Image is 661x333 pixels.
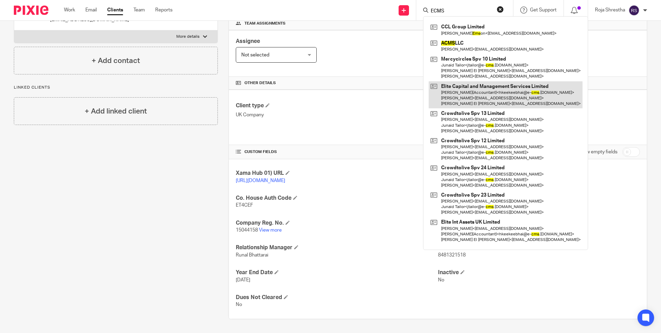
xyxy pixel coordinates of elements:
[176,34,199,39] p: More details
[236,203,253,208] span: ET4CEF
[530,8,557,12] span: Get Support
[236,149,438,155] h4: CUSTOM FIELDS
[438,269,640,276] h4: Inactive
[241,53,269,57] span: Not selected
[64,7,75,13] a: Work
[259,228,282,233] a: View more
[236,102,438,109] h4: Client type
[236,278,250,282] span: [DATE]
[107,7,123,13] a: Clients
[236,294,438,301] h4: Dues Not Cleared
[438,278,444,282] span: No
[244,80,276,86] span: Other details
[236,244,438,251] h4: Relationship Manager
[244,21,286,26] span: Team assignments
[85,7,97,13] a: Email
[236,269,438,276] h4: Year End Date
[497,6,504,13] button: Clear
[236,111,438,118] p: UK Company
[155,7,173,13] a: Reports
[236,38,260,44] span: Assignee
[430,8,492,15] input: Search
[236,195,438,202] h4: Co. House Auth Code
[14,85,218,90] p: Linked clients
[85,106,147,117] h4: + Add linked client
[438,253,466,258] span: 8481321518
[236,178,285,183] a: [URL][DOMAIN_NAME]
[133,7,145,13] a: Team
[578,148,617,155] label: Show empty fields
[236,170,438,177] h4: Xama Hub 01) URL
[236,253,268,258] span: Runal Bhattarai
[14,6,48,15] img: Pixie
[236,228,258,233] span: 15044158
[595,7,625,13] p: Roja Shrestha
[236,302,242,307] span: No
[629,5,640,16] img: svg%3E
[236,219,438,227] h4: Company Reg. No.
[92,55,140,66] h4: + Add contact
